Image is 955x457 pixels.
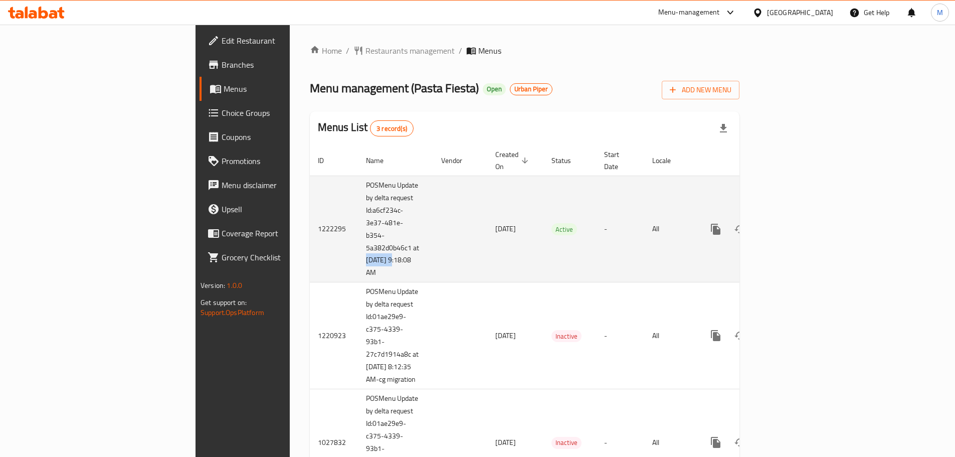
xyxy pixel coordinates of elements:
span: Active [551,224,577,235]
span: Grocery Checklist [222,251,347,263]
th: Actions [696,145,808,176]
span: 3 record(s) [370,124,413,133]
span: Start Date [604,148,632,173]
a: Branches [200,53,355,77]
span: Upsell [222,203,347,215]
div: Open [483,83,506,95]
span: Inactive [551,331,582,342]
a: Choice Groups [200,101,355,125]
span: Restaurants management [365,45,455,57]
div: Menu-management [658,7,720,19]
span: Menu disclaimer [222,179,347,191]
a: Grocery Checklist [200,245,355,269]
span: Locale [652,155,684,167]
span: Name [366,155,397,167]
span: Coupons [222,131,347,143]
button: Change Status [728,217,752,241]
span: Choice Groups [222,107,347,119]
span: Promotions [222,155,347,167]
div: Active [551,223,577,235]
button: more [704,217,728,241]
button: more [704,324,728,348]
span: Branches [222,59,347,71]
button: Change Status [728,324,752,348]
a: Upsell [200,197,355,221]
td: - [596,176,644,282]
span: Menus [224,83,347,95]
nav: breadcrumb [310,45,739,57]
span: Version: [201,279,225,292]
span: 1.0.0 [227,279,242,292]
a: Menu disclaimer [200,173,355,197]
span: [DATE] [495,222,516,235]
span: Coverage Report [222,227,347,239]
span: [DATE] [495,329,516,342]
span: Status [551,155,584,167]
li: / [459,45,462,57]
span: Inactive [551,437,582,448]
button: Change Status [728,430,752,454]
a: Coverage Report [200,221,355,245]
span: Created On [495,148,531,173]
span: ID [318,155,337,167]
span: Edit Restaurant [222,35,347,47]
span: [DATE] [495,436,516,449]
td: POSMenu Update by delta request Id:a6cf234c-3e37-481e-b354-5a382d0b46c1 at [DATE] 9:18:08 AM [358,176,433,282]
h2: Menus List [318,120,414,136]
div: Total records count [370,120,414,136]
span: Get support on: [201,296,247,309]
span: Menu management ( Pasta Fiesta ) [310,77,479,99]
td: POSMenu Update by delta request Id:01ae29e9-c375-4339-93b1-27c7d1914a8c at [DATE] 8:12:35 AM-cg m... [358,282,433,389]
div: Inactive [551,437,582,449]
button: Add New Menu [662,81,739,99]
span: Add New Menu [670,84,731,96]
button: more [704,430,728,454]
a: Edit Restaurant [200,29,355,53]
a: Restaurants management [353,45,455,57]
a: Promotions [200,149,355,173]
span: Menus [478,45,501,57]
span: Open [483,85,506,93]
span: Vendor [441,155,475,167]
td: - [596,282,644,389]
span: Urban Piper [510,85,552,93]
div: [GEOGRAPHIC_DATA] [767,7,833,18]
div: Export file [711,116,735,140]
a: Coupons [200,125,355,149]
a: Support.OpsPlatform [201,306,264,319]
span: M [937,7,943,18]
td: All [644,176,696,282]
td: All [644,282,696,389]
a: Menus [200,77,355,101]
